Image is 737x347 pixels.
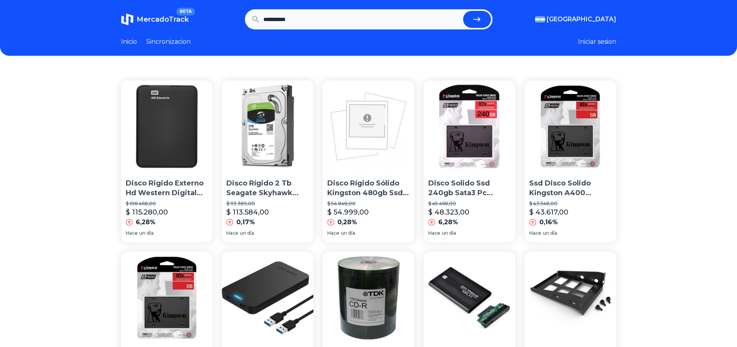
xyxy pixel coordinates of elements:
span: Hace [226,230,238,236]
span: BETA [176,8,195,15]
p: $ 113.389,00 [226,201,309,207]
p: Disco Solido Ssd 240gb Sata3 Pc Notebook Mac [428,179,511,198]
button: [GEOGRAPHIC_DATA] [535,15,616,24]
a: Disco Rigido Externo Hd Western Digital 1tb Usb 3.0 Win/macDisco Rigido Externo Hd Western Digita... [121,81,213,242]
p: 6,28% [136,218,156,227]
span: un día [442,230,456,236]
span: un día [543,230,557,236]
p: $ 45.468,00 [428,201,511,207]
p: $ 108.468,00 [126,201,208,207]
p: 0,17% [236,218,255,227]
a: MercadoTrackBETA [121,13,189,26]
img: Argentina [535,16,545,22]
a: Ssd Disco Solido Kingston A400 240gb Pc Gamer Sata 3Ssd Disco Solido Kingston A400 240gb Pc Gamer... [525,81,616,242]
img: Cd Virgen Tdk Estampad,700mb 80 Minutos Bulk X100,avellaneda [323,252,414,344]
span: Hace [126,230,138,236]
img: Docking Para Disco Rigido - Sabrent - 2.5 - Usb 3.0 Hdd/ssd [222,252,313,344]
img: Disco Rígido 2 Tb Seagate Skyhawk Simil Purple Wd Dvr Cct [222,81,313,172]
p: $ 43.617,00 [529,207,568,218]
img: Phanteks Soporte Hdd Modular Para Disco 3.5 - 2.5 Metálico [525,252,616,344]
p: $ 48.323,00 [428,207,469,218]
button: Iniciar sesion [578,37,616,46]
a: Sincronizacion [146,37,191,46]
a: Inicio [121,37,137,46]
span: Hace [428,230,440,236]
img: Disco Solido Ssd 240gb Sata3 Pc Notebook Mac [424,81,515,172]
p: $ 115.280,00 [126,207,168,218]
p: 6,28% [438,218,458,227]
p: 0,16% [539,218,558,227]
span: un día [341,230,355,236]
img: Disco Rigido Externo Hd Western Digital 1tb Usb 3.0 Win/mac [121,81,213,172]
a: Disco Rígido 2 Tb Seagate Skyhawk Simil Purple Wd Dvr CctDisco Rígido 2 Tb Seagate Skyhawk Simil ... [222,81,313,242]
p: $ 43.548,00 [529,201,612,207]
p: Disco Rígido Sólido Kingston 480gb Ssd Now A400 Sata3 2.5 [327,179,410,198]
span: un día [240,230,254,236]
span: Hace [529,230,541,236]
img: Cofre Case Usb 2.0 Disco Rígido Hd 2.5 Sata De Notebook [424,252,515,344]
span: un día [139,230,154,236]
p: $ 113.584,00 [226,207,269,218]
p: $ 54.848,00 [327,201,410,207]
p: Ssd Disco Solido Kingston A400 240gb Pc Gamer Sata 3 [529,179,612,198]
p: 0,28% [337,218,357,227]
p: Disco Rígido 2 Tb Seagate Skyhawk Simil Purple Wd Dvr Cct [226,179,309,198]
img: Ssd Disco Solido Kingston A400 240gb Sata 3 Simil Uv400 [121,252,213,344]
p: $ 54.999,00 [327,207,369,218]
img: Disco Rígido Sólido Kingston 480gb Ssd Now A400 Sata3 2.5 [323,81,414,172]
img: MercadoTrack [121,13,133,26]
span: MercadoTrack [137,15,189,24]
a: Disco Rígido Sólido Kingston 480gb Ssd Now A400 Sata3 2.5Disco Rígido Sólido Kingston 480gb Ssd N... [323,81,414,242]
a: Disco Solido Ssd 240gb Sata3 Pc Notebook MacDisco Solido Ssd 240gb Sata3 Pc Notebook Mac$ 45.468,... [424,81,515,242]
span: Hace [327,230,339,236]
span: [GEOGRAPHIC_DATA] [547,15,616,24]
p: Disco Rigido Externo Hd Western Digital 1tb Usb 3.0 Win/mac [126,179,208,198]
img: Ssd Disco Solido Kingston A400 240gb Pc Gamer Sata 3 [525,81,616,172]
